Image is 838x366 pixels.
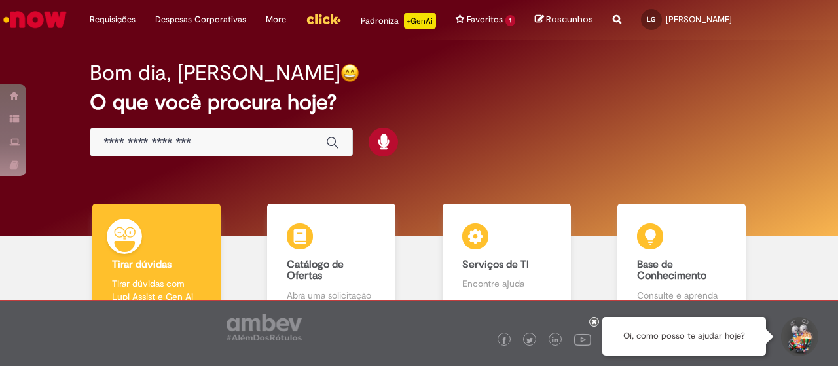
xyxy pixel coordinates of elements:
[462,277,551,290] p: Encontre ajuda
[69,204,244,317] a: Tirar dúvidas Tirar dúvidas com Lupi Assist e Gen Ai
[155,13,246,26] span: Despesas Corporativas
[637,289,726,302] p: Consulte e aprenda
[404,13,436,29] p: +GenAi
[90,62,340,84] h2: Bom dia, [PERSON_NAME]
[552,337,558,344] img: logo_footer_linkedin.png
[637,258,706,283] b: Base de Conhecimento
[419,204,594,317] a: Serviços de TI Encontre ajuda
[112,258,172,271] b: Tirar dúvidas
[594,204,770,317] a: Base de Conhecimento Consulte e aprenda
[602,317,766,356] div: Oi, como posso te ajudar hoje?
[1,7,69,33] img: ServiceNow
[779,317,818,356] button: Iniciar Conversa de Suporte
[361,13,436,29] div: Padroniza
[505,15,515,26] span: 1
[467,13,503,26] span: Favoritos
[227,314,302,340] img: logo_footer_ambev_rotulo_gray.png
[287,289,376,302] p: Abra uma solicitação
[340,64,359,82] img: happy-face.png
[112,277,201,303] p: Tirar dúvidas com Lupi Assist e Gen Ai
[666,14,732,25] span: [PERSON_NAME]
[546,13,593,26] span: Rascunhos
[501,337,507,344] img: logo_footer_facebook.png
[90,91,748,114] h2: O que você procura hoje?
[647,15,655,24] span: LG
[266,13,286,26] span: More
[90,13,136,26] span: Requisições
[535,14,593,26] a: Rascunhos
[574,331,591,348] img: logo_footer_youtube.png
[462,258,529,271] b: Serviços de TI
[526,337,533,344] img: logo_footer_twitter.png
[306,9,341,29] img: click_logo_yellow_360x200.png
[244,204,420,317] a: Catálogo de Ofertas Abra uma solicitação
[287,258,344,283] b: Catálogo de Ofertas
